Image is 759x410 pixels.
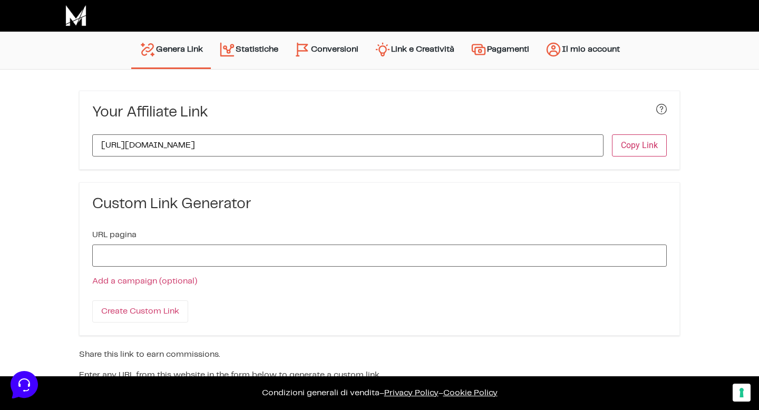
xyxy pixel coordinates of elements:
p: – – [11,387,748,399]
button: Aiuto [138,313,202,337]
button: Inizia una conversazione [17,89,194,110]
a: Condizioni generali di vendita [262,389,379,397]
a: Add a campaign (optional) [92,277,197,285]
img: dark [51,59,72,80]
h2: Ciao da Marketers 👋 [8,8,177,25]
a: Conversioni [286,37,366,64]
button: Home [8,313,73,337]
label: URL pagina [92,231,137,239]
h3: Custom Link Generator [92,196,667,213]
img: dark [34,59,55,80]
span: Le tue conversazioni [17,42,90,51]
p: Messaggi [91,328,120,337]
img: payments.svg [470,41,487,58]
a: Apri Centro Assistenza [112,131,194,139]
p: Share this link to earn commissions. [79,348,680,361]
p: Home [32,328,50,337]
img: account.svg [545,41,562,58]
a: Pagamenti [462,37,537,64]
iframe: Customerly Messenger Launcher [8,369,40,401]
a: Privacy Policy [384,389,439,397]
button: Copy Link [612,134,667,157]
a: Il mio account [537,37,628,64]
a: Link e Creatività [366,37,462,64]
span: Trova una risposta [17,131,82,139]
nav: Menu principale [131,32,628,69]
button: Le tue preferenze relative al consenso per le tecnologie di tracciamento [733,384,751,402]
img: creativity.svg [374,41,391,58]
a: Genera Link [131,37,211,62]
p: Aiuto [162,328,178,337]
span: Cookie Policy [443,389,498,397]
img: dark [17,59,38,80]
h3: Your Affiliate Link [92,104,208,122]
p: Enter any URL from this website in the form below to generate a custom link. [79,369,680,382]
input: Cerca un articolo... [24,153,172,164]
a: Statistiche [211,37,286,64]
img: generate-link.svg [139,41,156,58]
button: Messaggi [73,313,138,337]
span: Inizia una conversazione [69,95,155,103]
img: conversion-2.svg [294,41,311,58]
img: stats.svg [219,41,236,58]
input: Create Custom Link [92,300,188,323]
